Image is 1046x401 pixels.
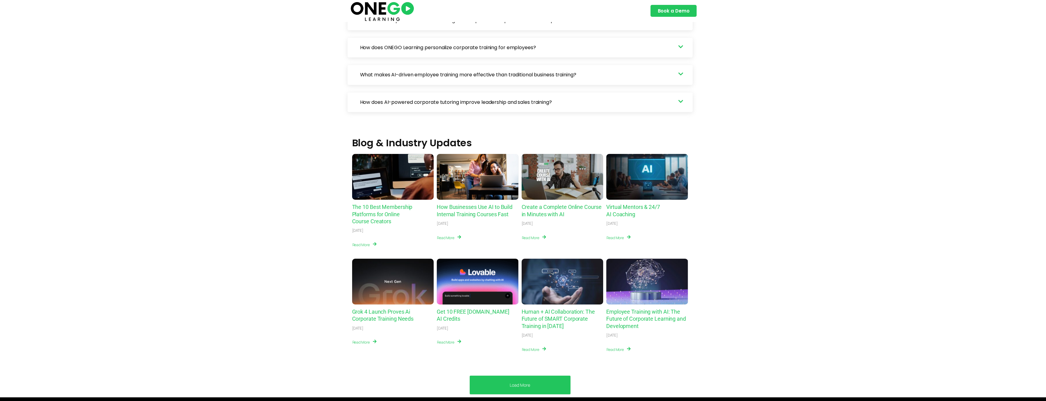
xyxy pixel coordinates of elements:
[352,138,688,148] h2: Blog & Industry Updates
[437,204,512,217] a: How Businesses Use AI to Build Internal Training Courses Fast
[352,308,414,322] a: Grok 4 Launch Proves Ai Corporate Training Needs
[606,346,631,353] a: Read More
[352,154,434,200] a: The 10 Best Membership Platforms for Online Course Creators
[606,204,660,217] a: Virtual Mentors & 24/7 AI Coaching
[606,235,631,241] a: Read More
[352,259,434,304] a: Grok 4 Launch Proves Ai Corporate Training Needs
[437,259,519,304] a: Get 10 FREE Lovable.dev AI Credits
[348,65,693,85] a: What makes AI-driven employee training more effective than traditional business training?
[352,326,363,331] div: [DATE]
[522,154,603,200] a: Create a Complete Online Course in Minutes with AI
[437,339,461,345] a: Read More
[606,221,618,226] div: [DATE]
[522,235,546,241] a: Read More
[437,221,448,226] div: [DATE]
[522,308,595,329] a: Human + AI Collaboration: The Future of SMART Corporate Training in [DATE]
[348,38,693,57] a: How does ONEGO Learning personalize corporate training for employees?
[606,154,688,200] a: Virtual Mentors & 24/7 AI Coaching
[352,204,413,224] a: The 10 Best Membership Platforms for Online Course Creators
[360,71,579,78] span: What makes AI-driven employee training more effective than traditional business training?
[522,259,603,304] a: Human + AI Collaboration: The Future of SMART Corporate Training in 2025
[522,333,533,338] div: [DATE]
[522,221,533,226] div: [DATE]
[437,326,448,331] div: [DATE]
[658,9,690,13] span: Book a Demo
[437,154,519,200] a: How Businesses Use AI to Build Internal Training Courses Fast
[352,242,377,248] a: Read More
[606,308,686,329] a: Employee Training with AI: The Future of Corporate Learning and Development
[651,5,697,17] a: Book a Demo
[522,204,602,217] a: Create a Complete Online Course in Minutes with AI
[360,99,555,106] span: How does AI-powered corporate tutoring improve leadership and sales training?
[606,259,688,304] a: Employee Training with AI: The Future of Corporate Learning and Development
[352,339,377,345] a: Read More
[437,308,509,322] a: Get 10 FREE [DOMAIN_NAME] AI Credits
[352,228,363,233] div: [DATE]
[348,93,693,112] a: How does AI-powered corporate tutoring improve leadership and sales training?
[522,346,546,353] a: Read More
[437,235,461,241] a: Read More
[606,333,618,338] div: [DATE]
[510,382,530,388] a: Load More
[360,44,539,51] span: How does ONEGO Learning personalize corporate training for employees?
